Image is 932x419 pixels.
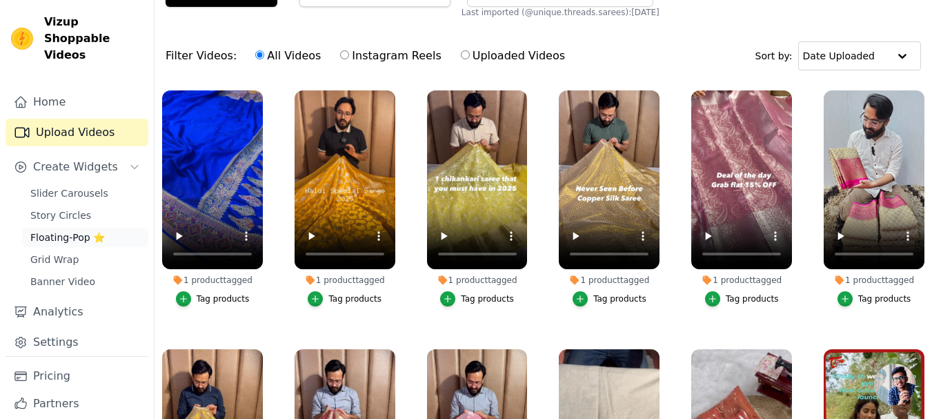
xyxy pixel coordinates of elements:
div: Sort by: [755,41,922,70]
a: Slider Carousels [22,184,148,203]
span: Grid Wrap [30,253,79,266]
a: Grid Wrap [22,250,148,269]
input: Instagram Reels [340,50,349,59]
div: 1 product tagged [427,275,528,286]
a: Pricing [6,362,148,390]
a: Analytics [6,298,148,326]
span: Banner Video [30,275,95,289]
button: Tag products [705,291,779,306]
div: Tag products [328,293,381,304]
label: Instagram Reels [339,47,442,65]
button: Tag products [837,291,911,306]
a: Home [6,88,148,116]
div: 1 product tagged [162,275,263,286]
a: Partners [6,390,148,418]
a: Upload Videos [6,119,148,146]
div: Tag products [726,293,779,304]
div: 1 product tagged [559,275,660,286]
button: Tag products [573,291,646,306]
span: Last imported (@ unique.threads.sarees ): [DATE] [462,7,660,18]
button: Tag products [308,291,381,306]
input: All Videos [255,50,264,59]
span: Create Widgets [33,159,118,175]
div: Tag products [858,293,911,304]
input: Uploaded Videos [461,50,470,59]
span: Floating-Pop ⭐ [30,231,105,244]
label: Uploaded Videos [460,47,566,65]
a: Story Circles [22,206,148,225]
span: Story Circles [30,208,91,222]
a: Floating-Pop ⭐ [22,228,148,247]
div: Tag products [461,293,514,304]
a: Settings [6,329,148,356]
div: Filter Videos: [166,40,573,72]
span: Slider Carousels [30,186,108,200]
div: Tag products [593,293,646,304]
div: 1 product tagged [824,275,924,286]
div: 1 product tagged [295,275,395,286]
img: Vizup [11,28,33,50]
button: Tag products [176,291,250,306]
div: 1 product tagged [691,275,792,286]
button: Create Widgets [6,153,148,181]
a: Banner Video [22,272,148,291]
button: Tag products [440,291,514,306]
span: Vizup Shoppable Videos [44,14,143,64]
div: Tag products [197,293,250,304]
label: All Videos [255,47,321,65]
div: Open chat [874,364,915,405]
